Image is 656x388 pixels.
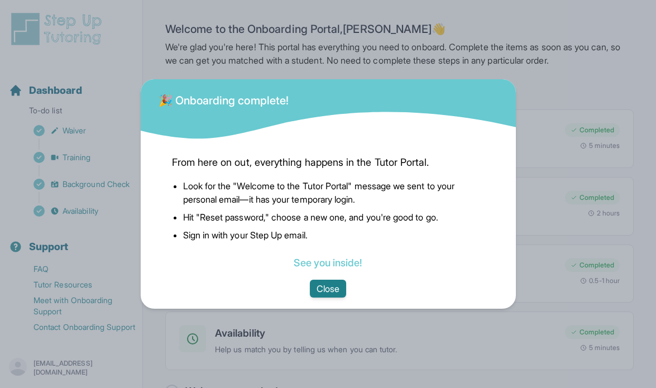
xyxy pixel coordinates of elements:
[183,228,485,242] li: Sign in with your Step Up email.
[159,86,289,108] div: 🎉 Onboarding complete!
[183,179,485,206] li: Look for the "Welcome to the Tutor Portal" message we sent to your personal email—it has your tem...
[172,155,485,170] span: From here on out, everything happens in the Tutor Portal.
[294,257,362,269] a: See you inside!
[183,210,485,224] li: Hit "Reset password," choose a new one, and you're good to go.
[310,280,346,298] button: Close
